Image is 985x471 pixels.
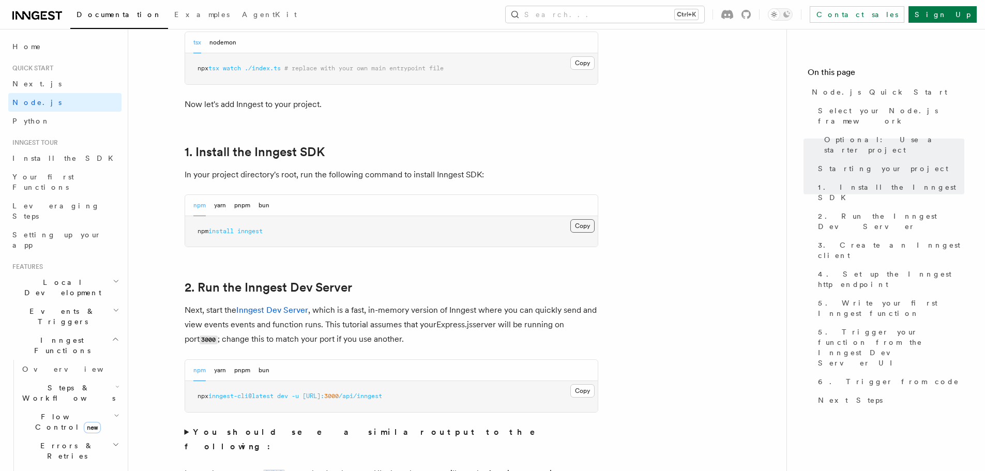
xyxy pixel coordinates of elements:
[818,163,948,174] span: Starting your project
[208,65,219,72] span: tsx
[808,66,964,83] h4: On this page
[814,207,964,236] a: 2. Run the Inngest Dev Server
[818,182,964,203] span: 1. Install the Inngest SDK
[208,392,274,400] span: inngest-cli@latest
[193,360,206,381] button: npm
[18,412,114,432] span: Flow Control
[8,277,113,298] span: Local Development
[214,195,226,216] button: yarn
[234,195,250,216] button: pnpm
[214,360,226,381] button: yarn
[18,407,122,436] button: Flow Controlnew
[185,280,352,295] a: 2. Run the Inngest Dev Server
[12,117,50,125] span: Python
[200,336,218,344] code: 3000
[818,298,964,318] span: 5. Write your first Inngest function
[18,436,122,465] button: Errors & Retries
[570,56,595,70] button: Copy
[12,231,101,249] span: Setting up your app
[8,335,112,356] span: Inngest Functions
[8,139,58,147] span: Inngest tour
[570,219,595,233] button: Copy
[8,64,53,72] span: Quick start
[818,240,964,261] span: 3. Create an Inngest client
[824,134,964,155] span: Optional: Use a starter project
[277,392,288,400] span: dev
[185,97,598,112] p: Now let's add Inngest to your project.
[12,41,41,52] span: Home
[324,392,339,400] span: 3000
[908,6,977,23] a: Sign Up
[8,306,113,327] span: Events & Triggers
[185,145,325,159] a: 1. Install the Inngest SDK
[810,6,904,23] a: Contact sales
[185,168,598,182] p: In your project directory's root, run the following command to install Inngest SDK:
[814,265,964,294] a: 4. Set up the Inngest http endpoint
[820,130,964,159] a: Optional: Use a starter project
[814,159,964,178] a: Starting your project
[8,263,43,271] span: Features
[193,32,201,53] button: tsx
[8,302,122,331] button: Events & Triggers
[174,10,230,19] span: Examples
[236,3,303,28] a: AgentKit
[818,327,964,368] span: 5. Trigger your function from the Inngest Dev Server UI
[8,331,122,360] button: Inngest Functions
[8,196,122,225] a: Leveraging Steps
[185,425,598,454] summary: You should see a similar output to the following:
[236,305,308,315] a: Inngest Dev Server
[768,8,793,21] button: Toggle dark mode
[185,303,598,347] p: Next, start the , which is a fast, in-memory version of Inngest where you can quickly send and vi...
[814,391,964,409] a: Next Steps
[22,365,129,373] span: Overview
[208,227,234,235] span: install
[259,195,269,216] button: bun
[284,65,444,72] span: # replace with your own main entrypoint file
[18,383,115,403] span: Steps & Workflows
[185,427,550,451] strong: You should see a similar output to the following:
[818,105,964,126] span: Select your Node.js framework
[12,154,119,162] span: Install the SDK
[8,74,122,93] a: Next.js
[198,392,208,400] span: npx
[18,378,122,407] button: Steps & Workflows
[8,93,122,112] a: Node.js
[8,149,122,168] a: Install the SDK
[193,195,206,216] button: npm
[198,227,208,235] span: npm
[12,98,62,107] span: Node.js
[506,6,704,23] button: Search...Ctrl+K
[237,227,263,235] span: inngest
[675,9,698,20] kbd: Ctrl+K
[339,392,382,400] span: /api/inngest
[8,112,122,130] a: Python
[818,269,964,290] span: 4. Set up the Inngest http endpoint
[812,87,947,97] span: Node.js Quick Start
[259,360,269,381] button: bun
[18,360,122,378] a: Overview
[168,3,236,28] a: Examples
[198,65,208,72] span: npx
[814,294,964,323] a: 5. Write your first Inngest function
[814,178,964,207] a: 1. Install the Inngest SDK
[245,65,281,72] span: ./index.ts
[808,83,964,101] a: Node.js Quick Start
[84,422,101,433] span: new
[242,10,297,19] span: AgentKit
[8,273,122,302] button: Local Development
[8,37,122,56] a: Home
[12,80,62,88] span: Next.js
[302,392,324,400] span: [URL]:
[814,372,964,391] a: 6. Trigger from code
[77,10,162,19] span: Documentation
[8,168,122,196] a: Your first Functions
[818,395,883,405] span: Next Steps
[18,440,112,461] span: Errors & Retries
[570,384,595,398] button: Copy
[814,323,964,372] a: 5. Trigger your function from the Inngest Dev Server UI
[818,211,964,232] span: 2. Run the Inngest Dev Server
[8,225,122,254] a: Setting up your app
[814,236,964,265] a: 3. Create an Inngest client
[12,173,74,191] span: Your first Functions
[12,202,100,220] span: Leveraging Steps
